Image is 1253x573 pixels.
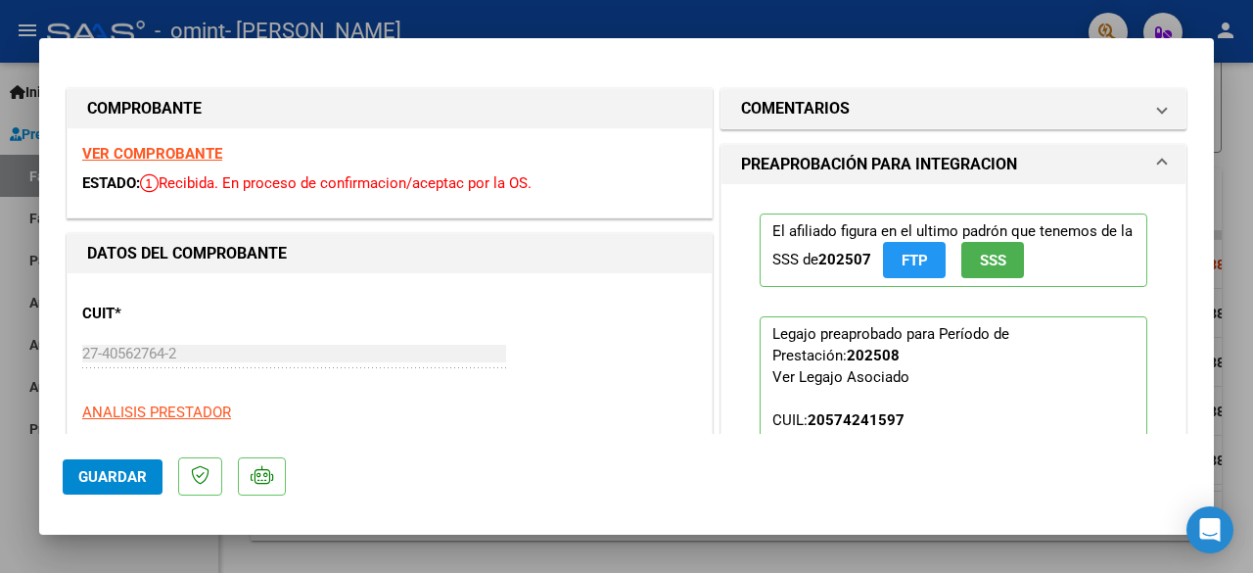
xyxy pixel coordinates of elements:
[82,303,266,325] p: CUIT
[721,145,1185,184] mat-expansion-panel-header: PREAPROBACIÓN PARA INTEGRACION
[82,404,231,421] span: ANALISIS PRESTADOR
[1186,506,1233,553] div: Open Intercom Messenger
[818,251,871,268] strong: 202507
[741,153,1017,176] h1: PREAPROBACIÓN PARA INTEGRACION
[82,174,140,192] span: ESTADO:
[721,89,1185,128] mat-expansion-panel-header: COMENTARIOS
[902,252,928,269] span: FTP
[760,214,1147,287] p: El afiliado figura en el ultimo padrón que tenemos de la SSS de
[847,347,900,364] strong: 202508
[772,411,1056,537] span: CUIL: Nombre y Apellido: Período Desde: Período Hasta: Admite Dependencia:
[87,99,202,118] strong: COMPROBANTE
[898,433,1056,451] strong: ROMA [PERSON_NAME]
[772,366,909,388] div: Ver Legajo Asociado
[140,174,532,192] span: Recibida. En proceso de confirmacion/aceptac por la OS.
[961,242,1024,278] button: SSS
[808,409,905,431] div: 20574241597
[741,97,850,120] h1: COMENTARIOS
[82,145,222,163] a: VER COMPROBANTE
[63,459,162,495] button: Guardar
[980,252,1006,269] span: SSS
[78,468,147,486] span: Guardar
[87,244,287,263] strong: DATOS DEL COMPROBANTE
[883,242,946,278] button: FTP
